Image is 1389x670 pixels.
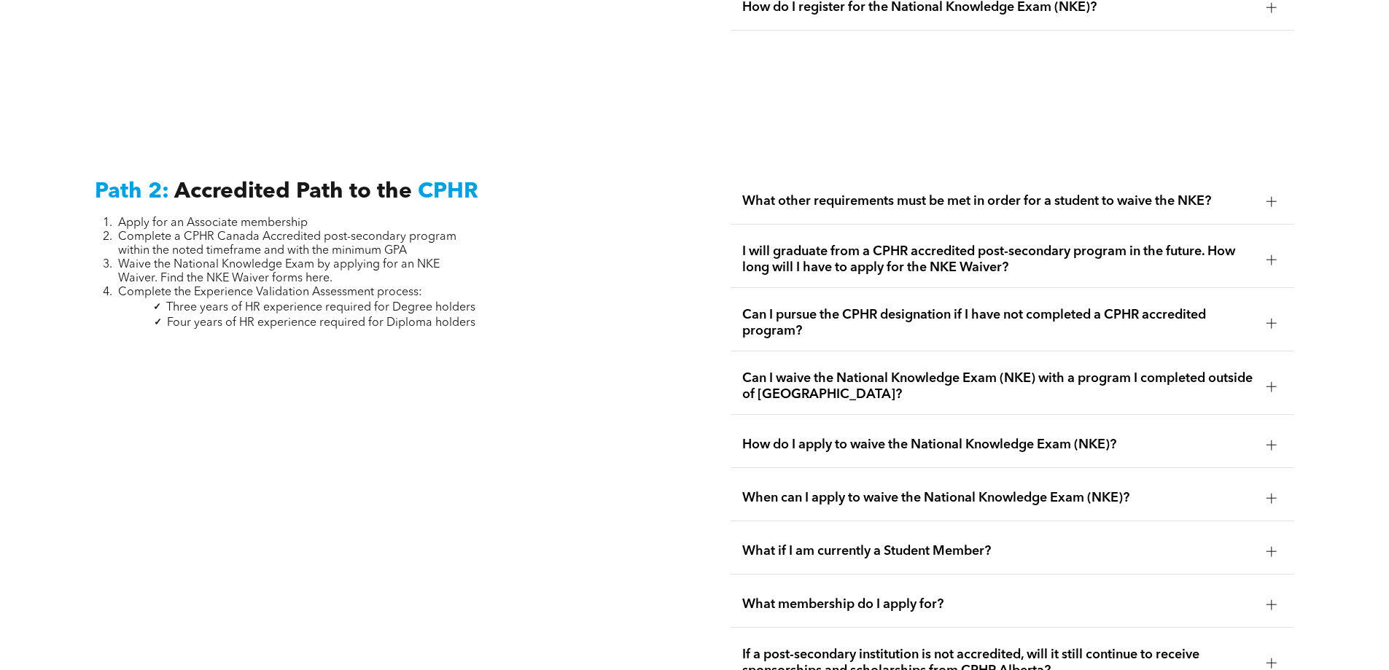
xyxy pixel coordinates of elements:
span: What if I am currently a Student Member? [742,543,1255,559]
span: Complete a CPHR Canada Accredited post-secondary program within the noted timeframe and with the ... [118,231,456,257]
span: What membership do I apply for? [742,596,1255,612]
span: Can I waive the National Knowledge Exam (NKE) with a program I completed outside of [GEOGRAPHIC_D... [742,370,1255,402]
span: When can I apply to waive the National Knowledge Exam (NKE)? [742,490,1255,506]
span: Apply for an Associate membership [118,217,308,229]
span: Path 2: [95,181,169,203]
span: CPHR [418,181,478,203]
span: Can I pursue the CPHR designation if I have not completed a CPHR accredited program? [742,307,1255,339]
span: I will graduate from a CPHR accredited post-secondary program in the future. How long will I have... [742,244,1255,276]
span: Waive the National Knowledge Exam by applying for an NKE Waiver. Find the NKE Waiver forms here. [118,259,440,284]
span: Accredited Path to the [174,181,412,203]
span: Three years of HR experience required for Degree holders [166,302,475,313]
span: Complete the Experience Validation Assessment process: [118,287,422,298]
span: How do I apply to waive the National Knowledge Exam (NKE)? [742,437,1255,453]
span: What other requirements must be met in order for a student to waive the NKE? [742,193,1255,209]
span: Four years of HR experience required for Diploma holders [167,317,475,329]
